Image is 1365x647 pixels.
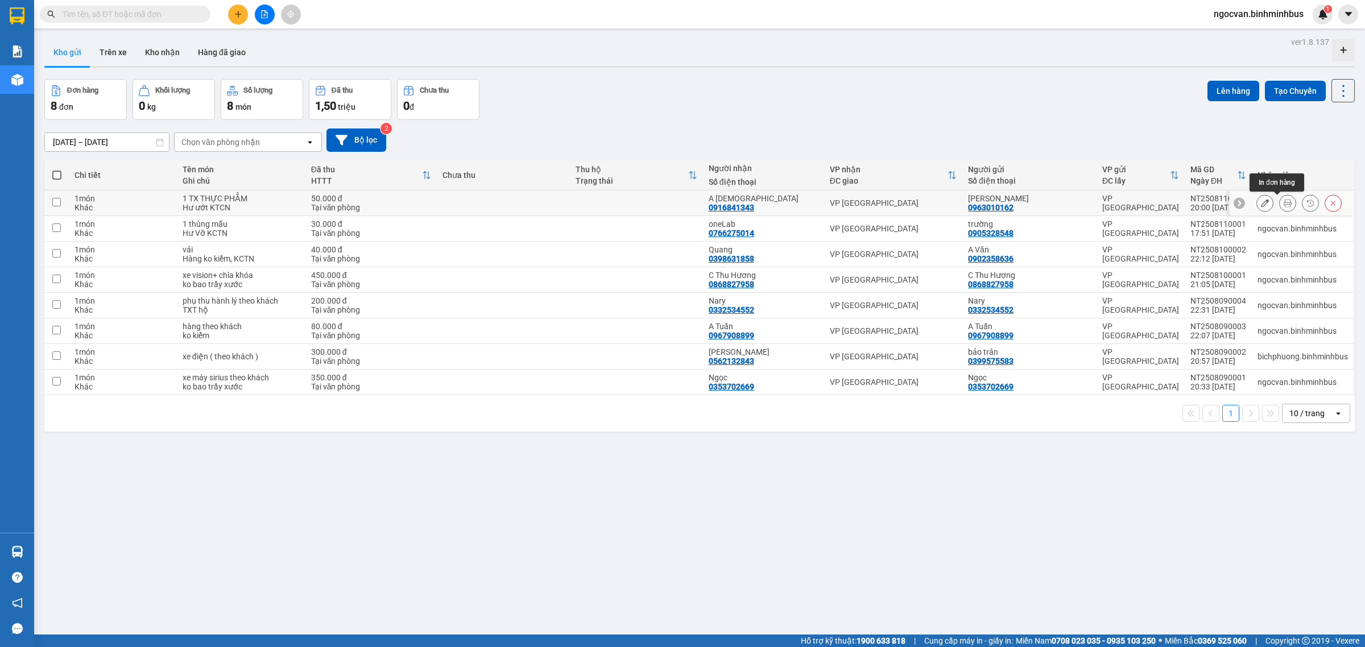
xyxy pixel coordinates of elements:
[576,176,688,185] div: Trạng thái
[914,634,916,647] span: |
[183,219,300,229] div: 1 thùng mẫu
[51,99,57,113] span: 8
[1256,194,1273,211] div: Sửa đơn hàng
[924,634,1013,647] span: Cung cấp máy in - giấy in:
[968,331,1014,340] div: 0967908899
[75,356,171,366] div: Khác
[183,254,300,263] div: Hàng ko kiểm, KCTN
[243,86,272,94] div: Số lượng
[311,203,431,212] div: Tại văn phòng
[1190,254,1246,263] div: 22:12 [DATE]
[709,382,754,391] div: 0353702669
[1016,634,1156,647] span: Miền Nam
[709,219,818,229] div: oneLab
[968,271,1091,280] div: C Thu Hương
[11,546,23,558] img: warehouse-icon
[67,86,98,94] div: Đơn hàng
[75,271,171,280] div: 1 món
[830,352,957,361] div: VP [GEOGRAPHIC_DATA]
[311,296,431,305] div: 200.000 đ
[1318,9,1328,19] img: icon-new-feature
[183,331,300,340] div: ko kiểm
[75,229,171,238] div: Khác
[75,254,171,263] div: Khác
[968,229,1014,238] div: 0905328548
[183,229,300,238] div: Hư Vỡ KCTN
[1190,280,1246,289] div: 21:05 [DATE]
[1291,36,1329,48] div: ver 1.8.137
[1165,634,1247,647] span: Miền Bắc
[830,165,948,174] div: VP nhận
[1207,81,1259,101] button: Lên hàng
[709,245,818,254] div: Quang
[183,296,300,305] div: phụ thu hành lý theo khách
[315,99,336,113] span: 1,50
[830,326,957,335] div: VP [GEOGRAPHIC_DATA]
[1222,405,1239,422] button: 1
[311,322,431,331] div: 80.000 đ
[183,203,300,212] div: Hư ướt KTCN
[1190,271,1246,280] div: NT2508100001
[1250,173,1304,192] div: In đơn hàng
[255,5,275,24] button: file-add
[260,10,268,18] span: file-add
[311,194,431,203] div: 50.000 đ
[968,347,1091,356] div: bảo trân
[1190,331,1246,340] div: 22:07 [DATE]
[420,86,449,94] div: Chưa thu
[189,39,255,66] button: Hàng đã giao
[824,160,962,190] th: Toggle SortBy
[75,305,171,314] div: Khác
[968,296,1091,305] div: Nary
[1190,322,1246,331] div: NT2508090003
[1258,171,1348,180] div: Nhân viên
[12,572,23,583] span: question-circle
[1258,301,1348,310] div: ngocvan.binhminhbus
[183,194,300,203] div: 1 TX THỰC PHẲM
[830,275,957,284] div: VP [GEOGRAPHIC_DATA]
[75,219,171,229] div: 1 món
[1190,219,1246,229] div: NT2508110001
[1190,203,1246,212] div: 20:00 [DATE]
[136,39,189,66] button: Kho nhận
[75,245,171,254] div: 1 món
[183,352,300,361] div: xe điện ( theo khách )
[1302,637,1310,645] span: copyright
[183,305,300,314] div: TXT hộ
[1258,352,1348,361] div: bichphuong.binhminhbus
[403,99,409,113] span: 0
[45,133,169,151] input: Select a date range.
[75,373,171,382] div: 1 món
[1190,373,1246,382] div: NT2508090001
[75,171,171,180] div: Chi tiết
[709,271,818,280] div: C Thu Hương
[90,39,136,66] button: Trên xe
[311,271,431,280] div: 450.000 đ
[968,322,1091,331] div: A Tuấn
[442,171,564,180] div: Chưa thu
[968,219,1091,229] div: trường
[1190,382,1246,391] div: 20:33 [DATE]
[1190,245,1246,254] div: NT2508100002
[311,373,431,382] div: 350.000 đ
[281,5,301,24] button: aim
[311,280,431,289] div: Tại văn phòng
[1190,176,1237,185] div: Ngày ĐH
[234,10,242,18] span: plus
[801,634,905,647] span: Hỗ trợ kỹ thuật:
[968,280,1014,289] div: 0868827958
[1343,9,1354,19] span: caret-down
[47,10,55,18] span: search
[44,79,127,120] button: Đơn hàng8đơn
[311,305,431,314] div: Tại văn phòng
[183,280,300,289] div: ko bao trầy xước
[183,245,300,254] div: vải
[1324,5,1332,13] sup: 1
[1255,634,1257,647] span: |
[75,347,171,356] div: 1 món
[968,245,1091,254] div: A Văn
[183,373,300,382] div: xe máy sirius theo khách
[183,165,300,174] div: Tên món
[1159,638,1162,643] span: ⚪️
[1102,219,1179,238] div: VP [GEOGRAPHIC_DATA]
